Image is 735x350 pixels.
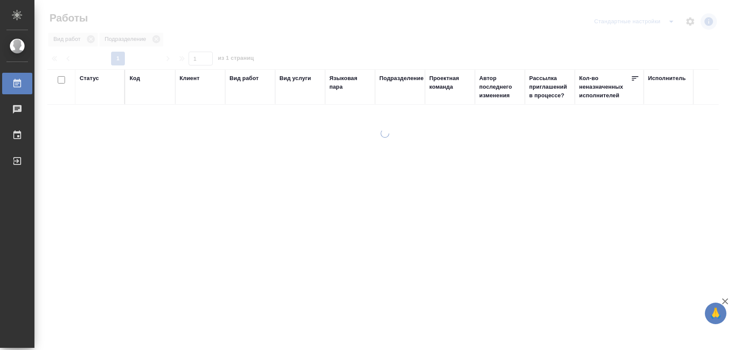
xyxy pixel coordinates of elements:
div: Исполнитель [648,74,686,83]
div: Вид работ [229,74,259,83]
div: Подразделение [379,74,424,83]
button: 🙏 [705,303,726,324]
div: Рассылка приглашений в процессе? [529,74,571,100]
div: Вид услуги [279,74,311,83]
div: Статус [80,74,99,83]
div: Кол-во неназначенных исполнителей [579,74,631,100]
div: Языковая пара [329,74,371,91]
div: Автор последнего изменения [479,74,521,100]
div: Проектная команда [429,74,471,91]
span: 🙏 [708,304,723,322]
div: Клиент [180,74,199,83]
div: Код [130,74,140,83]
